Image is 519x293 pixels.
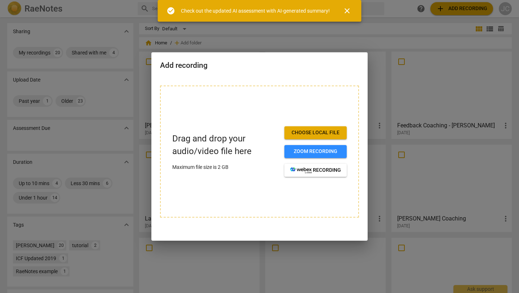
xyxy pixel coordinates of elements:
[160,61,359,70] h2: Add recording
[290,129,341,136] span: Choose local file
[172,132,279,158] p: Drag and drop your audio/video file here
[290,167,341,174] span: recording
[181,7,330,15] div: Check out the updated AI assessment with AI-generated summary!
[284,145,347,158] button: Zoom recording
[343,6,351,15] span: close
[338,2,356,19] button: Close
[284,164,347,177] button: recording
[167,6,175,15] span: check_circle
[172,163,279,171] p: Maximum file size is 2 GB
[284,126,347,139] button: Choose local file
[290,148,341,155] span: Zoom recording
